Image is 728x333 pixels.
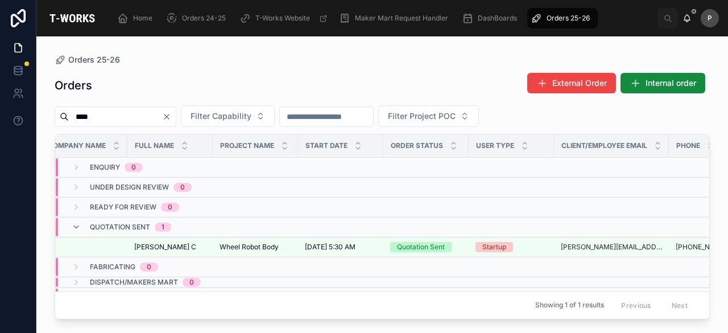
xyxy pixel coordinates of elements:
[305,141,348,150] span: Start Date
[236,8,333,28] a: T-Works Website
[561,242,662,252] a: [PERSON_NAME][EMAIL_ADDRESS][DOMAIN_NAME]
[527,8,598,28] a: Orders 25-26
[552,77,607,89] span: External Order
[133,14,152,23] span: Home
[162,112,176,121] button: Clear
[478,14,517,23] span: DashBoards
[68,54,120,65] span: Orders 25-26
[108,6,657,31] div: scrollable content
[55,77,92,93] h1: Orders
[90,163,120,172] span: Enquiry
[220,141,274,150] span: Project Name
[255,14,310,23] span: T-Works Website
[475,242,547,252] a: Startup
[391,141,443,150] span: Order Status
[168,203,172,212] div: 0
[390,242,462,252] a: Quotation Sent
[131,163,136,172] div: 0
[90,183,169,192] span: Under Design Review
[90,262,135,272] span: Fabricating
[134,242,196,252] span: [PERSON_NAME] C
[48,141,106,150] span: Company Name
[676,141,700,150] span: Phone
[547,14,590,23] span: Orders 25-26
[180,183,185,192] div: 0
[220,242,291,252] a: Wheel Robot Body
[458,8,525,28] a: DashBoards
[191,110,251,122] span: Filter Capability
[378,105,479,127] button: Select Button
[182,14,226,23] span: Orders 24-25
[355,14,448,23] span: Maker Mart Request Handler
[90,203,156,212] span: Ready for Review
[90,278,178,287] span: Dispatch/Makers Mart
[162,223,164,232] div: 1
[135,141,174,150] span: Full Name
[220,242,279,252] span: Wheel Robot Body
[114,8,160,28] a: Home
[45,9,99,27] img: App logo
[189,278,194,287] div: 0
[181,105,275,127] button: Select Button
[90,223,150,232] span: Quotation Sent
[336,8,456,28] a: Maker Mart Request Handler
[147,262,151,272] div: 0
[397,242,445,252] div: Quotation Sent
[134,242,206,252] a: [PERSON_NAME] C
[621,73,705,93] button: Internal order
[535,301,604,310] span: Showing 1 of 1 results
[305,242,355,252] span: [DATE] 5:30 AM
[527,73,616,93] button: External Order
[561,141,647,150] span: Client/Employee Email
[305,242,377,252] a: [DATE] 5:30 AM
[388,110,456,122] span: Filter Project POC
[163,8,234,28] a: Orders 24-25
[646,77,696,89] span: Internal order
[55,54,120,65] a: Orders 25-26
[476,141,514,150] span: User Type
[482,242,506,252] div: Startup
[708,14,712,23] span: P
